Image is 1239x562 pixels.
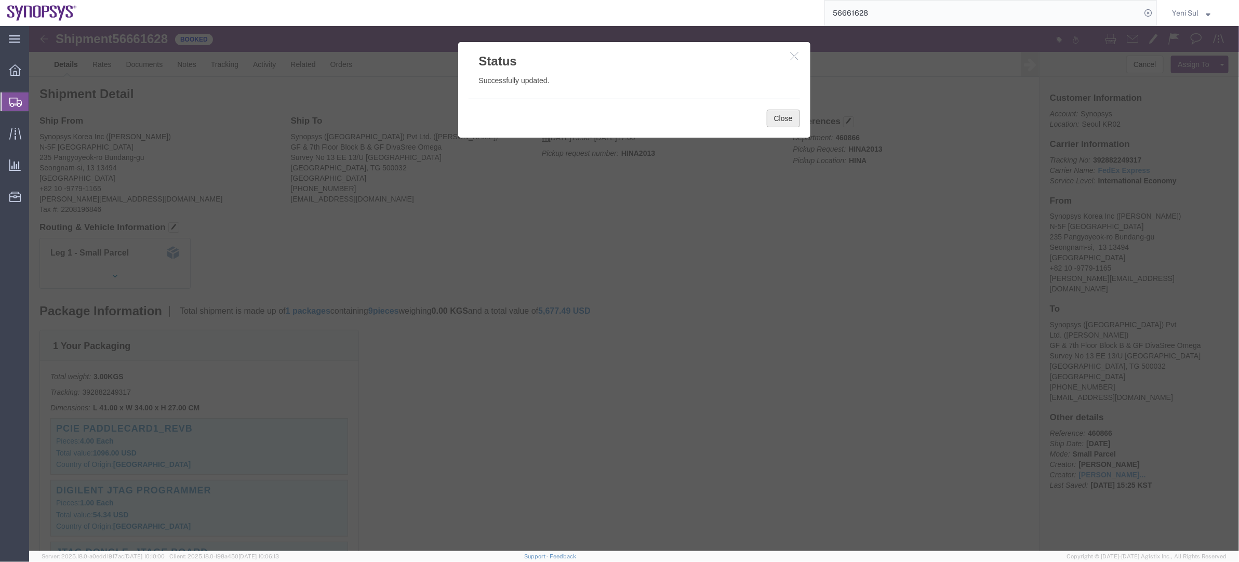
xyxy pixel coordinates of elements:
iframe: FS Legacy Container [29,26,1239,551]
span: Client: 2025.18.0-198a450 [169,553,279,559]
span: Copyright © [DATE]-[DATE] Agistix Inc., All Rights Reserved [1067,552,1227,561]
input: Search for shipment number, reference number [825,1,1141,25]
span: [DATE] 10:06:13 [238,553,279,559]
a: Feedback [550,553,576,559]
span: Yeni Sul [1172,7,1198,19]
a: Support [524,553,550,559]
img: logo [7,5,77,21]
span: [DATE] 10:10:00 [124,553,165,559]
button: Yeni Sul [1171,7,1224,19]
span: Server: 2025.18.0-a0edd1917ac [42,553,165,559]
